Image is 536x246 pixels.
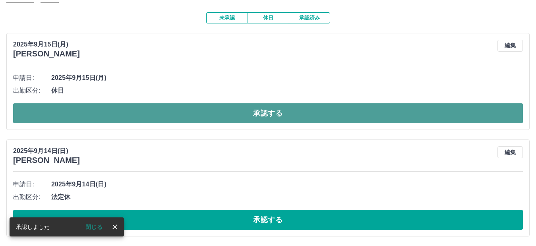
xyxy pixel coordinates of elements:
button: close [109,221,121,233]
span: 申請日: [13,180,51,189]
button: 編集 [497,40,523,52]
button: 閉じる [79,221,109,233]
button: 編集 [497,146,523,158]
span: 出勤区分: [13,86,51,95]
p: 2025年9月15日(月) [13,40,80,49]
span: 2025年9月15日(月) [51,73,523,83]
span: 休日 [51,86,523,95]
button: 未承認 [206,12,248,23]
button: 承認する [13,210,523,230]
h3: [PERSON_NAME] [13,49,80,58]
h3: [PERSON_NAME] [13,156,80,165]
button: 承認済み [289,12,330,23]
p: 2025年9月14日(日) [13,146,80,156]
span: 2025年9月14日(日) [51,180,523,189]
span: 法定休 [51,192,523,202]
button: 休日 [248,12,289,23]
div: 承認しました [16,220,50,234]
button: 承認する [13,103,523,123]
span: 申請日: [13,73,51,83]
span: 出勤区分: [13,192,51,202]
